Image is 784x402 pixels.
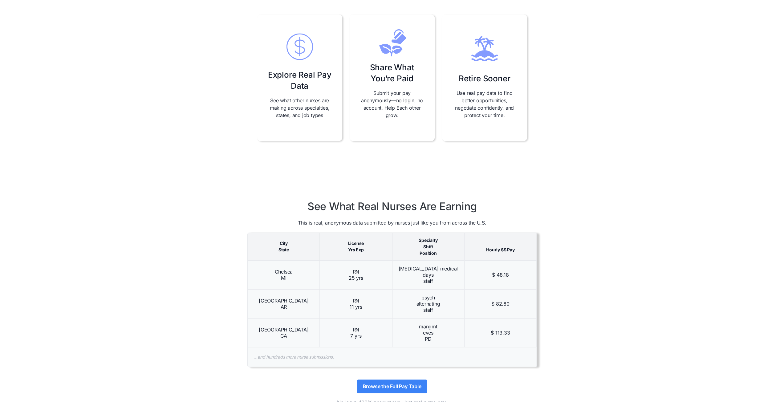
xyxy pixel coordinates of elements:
[248,347,537,367] div: ...and hundreds more nurse submissions.
[464,260,537,289] div: $ 48.18
[464,289,537,318] div: $ 82.60
[452,89,517,119] p: Use real pay data to find better opportunities, negotiate confidently, and protect your time.
[320,233,392,260] div: License Yrs Exp
[360,62,425,84] h3: Share What You’re Paid
[392,318,465,347] div: mangmt eves PD
[248,233,320,260] div: City State
[247,200,537,213] h2: See What Real Nurses Are Earning
[247,219,537,226] p: This is real, anonymous data submitted by nurses just like you from across the U.S.
[459,73,510,84] h3: Retire Sooner
[248,260,320,289] div: Chelsea MI
[392,289,465,318] div: psych alternating staff
[392,233,465,260] div: Specialty Shift Position
[357,380,427,393] a: Browse the Full Pay Table
[464,233,537,260] div: Hourly $$ Pay
[267,69,332,92] h3: Explore Real Pay Data
[320,260,392,289] div: RN 25 yrs
[248,318,320,347] div: [GEOGRAPHIC_DATA] CA
[360,89,425,119] p: Submit your pay anonymously—no login, no account. Help Each other grow.
[267,97,332,119] p: See what other nurses are making across specialties, states, and job types
[320,289,392,318] div: RN 11 yrs
[320,318,392,347] div: RN 7 yrs
[392,260,465,289] div: [MEDICAL_DATA] medical days staff
[248,289,320,318] div: [GEOGRAPHIC_DATA] AR
[464,318,537,347] div: $ 113.33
